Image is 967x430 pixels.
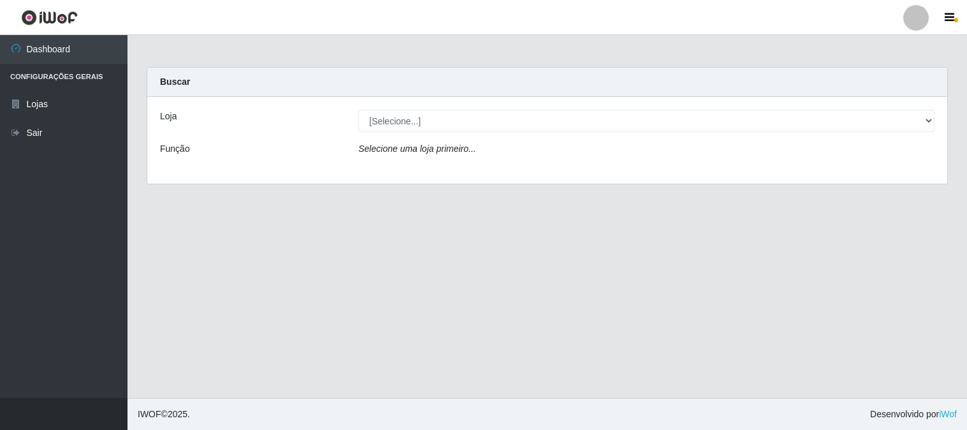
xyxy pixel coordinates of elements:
[870,408,957,421] span: Desenvolvido por
[160,77,190,87] strong: Buscar
[138,408,190,421] span: © 2025 .
[138,409,161,419] span: IWOF
[21,10,78,26] img: CoreUI Logo
[939,409,957,419] a: iWof
[160,142,190,156] label: Função
[358,144,476,154] i: Selecione uma loja primeiro...
[160,110,177,123] label: Loja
